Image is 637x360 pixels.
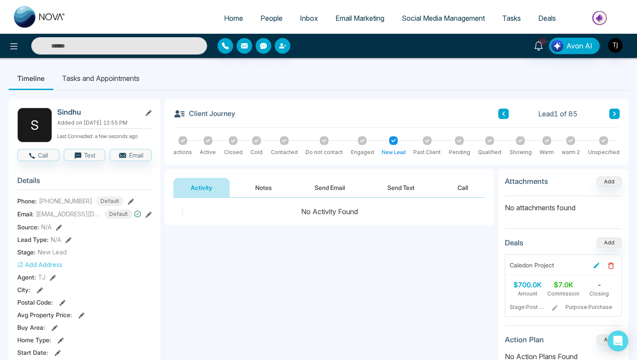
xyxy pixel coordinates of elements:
[494,10,530,26] a: Tasks
[538,14,556,22] span: Deals
[9,67,53,90] li: Timeline
[566,41,592,51] span: Avon AI
[36,209,101,219] span: [EMAIL_ADDRESS][DOMAIN_NAME]
[51,235,61,244] span: N/A
[39,196,92,206] span: [PHONE_NUMBER]
[597,238,622,248] button: Add
[57,108,138,116] h2: Sindhu
[297,178,362,197] button: Send Email
[173,206,485,217] div: No Activity Found
[588,148,620,156] div: Unspecified
[57,119,152,127] p: Added on [DATE] 12:55 PM
[581,290,617,298] div: Closing
[597,177,622,187] button: Add
[502,14,521,22] span: Tasks
[505,196,622,213] p: No attachments found
[551,40,563,52] img: Lead Flow
[565,303,616,311] span: Purpose: Purchase
[260,14,283,22] span: People
[608,331,628,351] div: Open Intercom Messenger
[96,196,123,206] span: Default
[569,8,632,28] img: Market-place.gif
[510,303,546,311] span: Stage: Post Funding Follow Up
[271,148,298,156] div: Contacted
[478,148,501,156] div: Qualified
[105,209,132,219] span: Default
[17,235,49,244] span: Lead Type:
[510,290,546,298] div: Amount
[597,334,622,345] button: Add
[17,298,53,307] span: Postal Code :
[510,280,546,290] div: $700.0K
[351,148,374,156] div: Engaged
[370,178,432,197] button: Send Text
[17,260,62,269] button: Add Address
[549,38,600,54] button: Avon AI
[17,149,59,161] button: Call
[510,148,532,156] div: Showing
[200,148,216,156] div: Active
[173,148,192,156] div: actions
[17,273,36,282] span: Agent:
[173,108,235,120] h3: Client Journey
[17,285,30,294] span: City :
[57,131,152,140] p: Last Connected: a few seconds ago
[539,38,546,45] span: 10+
[64,149,106,161] button: Text
[17,222,39,231] span: Source:
[110,149,152,161] button: Email
[41,222,52,231] span: N/A
[238,178,289,197] button: Notes
[300,14,318,22] span: Inbox
[224,148,243,156] div: Closed
[53,67,148,90] li: Tasks and Appointments
[17,209,34,219] span: Email:
[17,323,45,332] span: Buy Area :
[440,178,485,197] button: Call
[17,108,52,142] div: S
[17,310,72,319] span: Avg Property Price :
[17,247,36,257] span: Stage:
[224,14,243,22] span: Home
[215,10,252,26] a: Home
[581,280,617,290] div: -
[505,335,544,344] h3: Action Plan
[252,10,291,26] a: People
[449,148,470,156] div: Pending
[539,148,554,156] div: Warm
[393,10,494,26] a: Social Media Management
[505,177,548,186] h3: Attachments
[528,38,549,53] a: 10+
[382,148,406,156] div: New Lead
[546,290,582,298] div: Commission
[546,280,582,290] div: $7.0K
[38,247,67,257] span: New Lead
[173,178,230,197] button: Activity
[305,148,343,156] div: Do not contact
[17,335,51,344] span: Home Type :
[530,10,565,26] a: Deals
[413,148,441,156] div: Past Client
[17,348,48,357] span: Start Date :
[291,10,327,26] a: Inbox
[14,6,66,28] img: Nova CRM Logo
[505,238,523,247] h3: Deals
[538,109,578,119] span: Lead 1 of 85
[562,148,580,156] div: warm 2
[250,148,263,156] div: Cold
[17,176,152,190] h3: Details
[597,177,622,185] span: Add
[510,260,554,270] div: Caledon Project
[327,10,393,26] a: Email Marketing
[335,14,384,22] span: Email Marketing
[608,38,623,53] img: User Avatar
[38,273,45,282] span: TJ
[17,196,37,206] span: Phone:
[402,14,485,22] span: Social Media Management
